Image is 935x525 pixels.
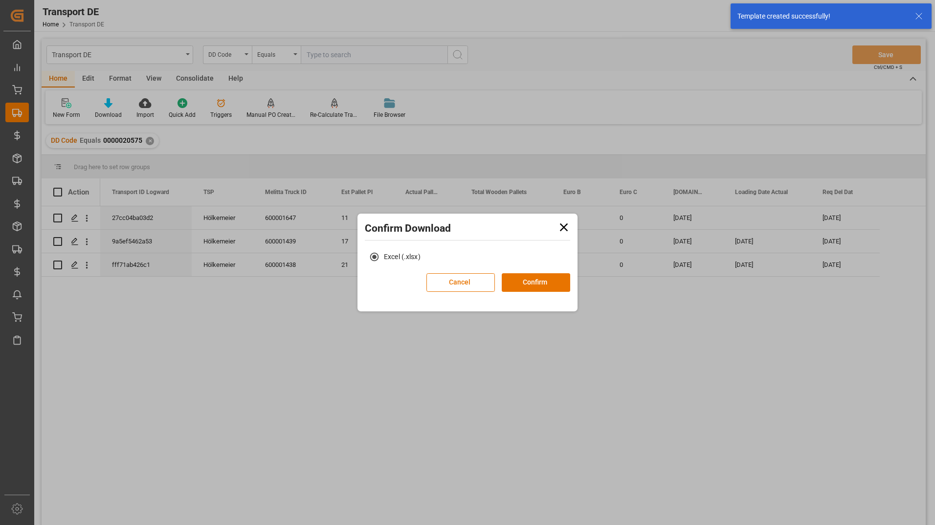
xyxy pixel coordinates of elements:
div: Template created successfully! [737,11,906,22]
div: download_file [370,247,565,266]
button: Confirm [502,273,570,292]
h2: Confirm Download [365,221,570,237]
button: Cancel [426,273,495,292]
span: Excel (.xlsx) [384,252,421,262]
